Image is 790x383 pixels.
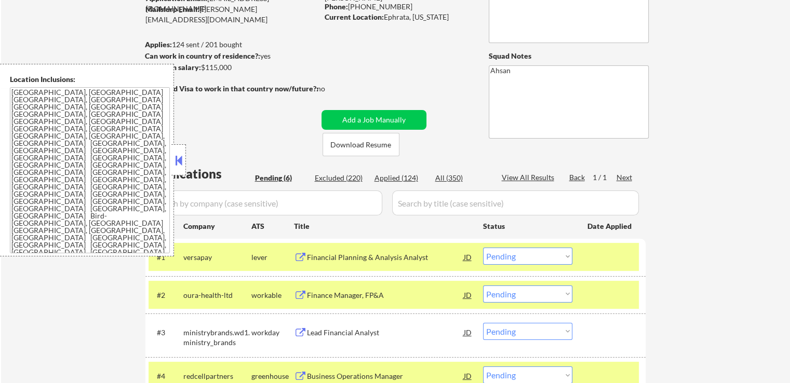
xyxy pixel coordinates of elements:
div: Finance Manager, FP&A [307,290,464,300]
div: 1 / 1 [593,172,617,183]
div: Pending (6) [255,173,307,183]
div: Business Operations Manager [307,371,464,381]
div: $115,000 [145,62,318,73]
input: Search by title (case sensitive) [392,190,639,215]
div: #4 [157,371,175,381]
div: Applications [149,168,251,180]
strong: Will need Visa to work in that country now/future?: [145,84,318,93]
div: oura-health-ltd [183,290,251,300]
div: Title [294,221,473,231]
div: ATS [251,221,294,231]
div: workable [251,290,294,300]
div: redcellpartners [183,371,251,381]
div: [PHONE_NUMBER] [325,2,472,12]
button: Download Resume [323,133,399,156]
div: Squad Notes [489,51,649,61]
div: versapay [183,252,251,263]
strong: Phone: [325,2,348,11]
div: [PERSON_NAME][EMAIL_ADDRESS][DOMAIN_NAME] [145,4,318,24]
div: Lead Financial Analyst [307,327,464,338]
div: Next [617,172,633,183]
div: #3 [157,327,175,338]
div: Applied (124) [374,173,426,183]
div: Financial Planning & Analysis Analyst [307,252,464,263]
div: View All Results [502,172,557,183]
div: yes [145,51,315,61]
div: Back [569,172,586,183]
div: Location Inclusions: [10,74,170,85]
div: Ephrata, [US_STATE] [325,12,472,22]
div: JD [463,285,473,304]
div: ministrybrands.wd1.ministry_brands [183,327,251,348]
strong: Can work in country of residence?: [145,51,260,60]
strong: Applies: [145,40,172,49]
div: Company [183,221,251,231]
div: lever [251,252,294,263]
input: Search by company (case sensitive) [149,190,382,215]
strong: Minimum salary: [145,63,201,72]
div: Date Applied [587,221,633,231]
div: no [317,84,346,94]
div: #2 [157,290,175,300]
div: 124 sent / 201 bought [145,39,318,50]
div: Excluded (220) [315,173,367,183]
button: Add a Job Manually [322,110,426,130]
div: workday [251,327,294,338]
div: JD [463,323,473,341]
div: All (350) [435,173,487,183]
strong: Current Location: [325,12,384,21]
div: JD [463,248,473,266]
strong: Mailslurp Email: [145,5,199,13]
div: #1 [157,252,175,263]
div: Status [483,216,572,235]
div: greenhouse [251,371,294,381]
